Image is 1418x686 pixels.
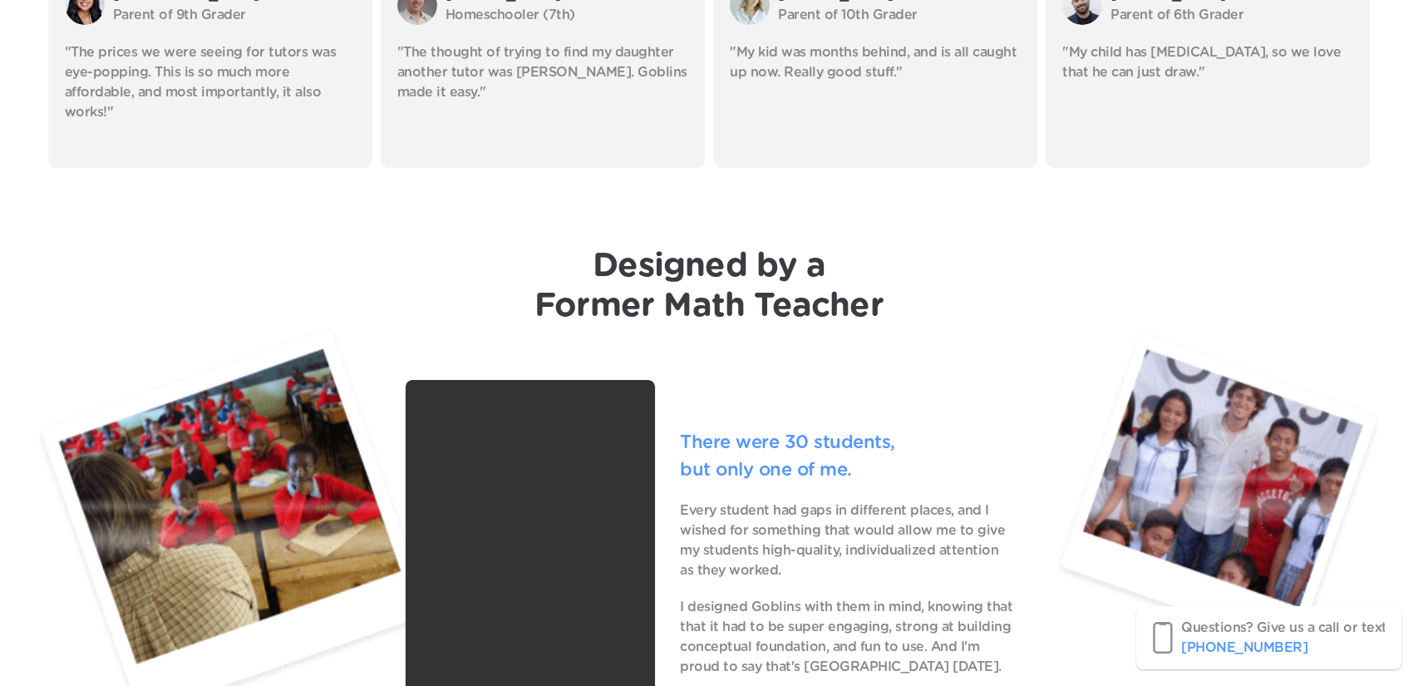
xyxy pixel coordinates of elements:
p: "My kid was months behind, and is all caught up now. Really good stuff." [730,42,1021,82]
p: Parent of 9th Grader [113,5,356,25]
h1: Designed by a Former Math Teacher [534,246,884,326]
a: Questions? Give us a call or text!‪[PHONE_NUMBER]‬ [1136,606,1401,669]
p: Parent of 10th Grader [778,5,1021,25]
p: "My child has [MEDICAL_DATA], so we love that he can just draw." [1062,42,1353,82]
p: Parent of 6th Grader [1110,5,1353,25]
p: "The thought of trying to find my daughter another tutor was [PERSON_NAME]. Goblins made it easy." [397,42,688,102]
p: ‪[PHONE_NUMBER]‬ [1181,638,1307,658]
p: Questions? Give us a call or text! [1181,618,1391,638]
p: Homeschooler (7th) [446,5,688,25]
p: "The prices we were seeing for tutors was eye-popping. This is so much more affordable, and most ... [65,42,356,122]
